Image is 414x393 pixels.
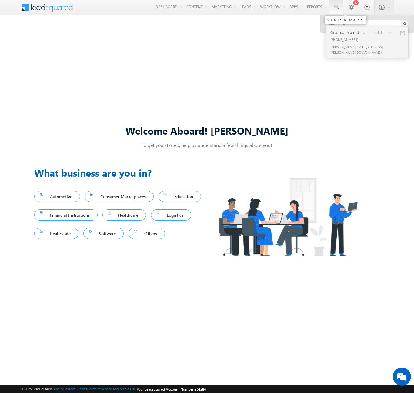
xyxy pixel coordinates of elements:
img: Industry.png [207,165,369,268]
a: Acceptable Use [113,387,136,391]
span: Consumer Marketplaces [90,192,149,201]
span: Education [164,192,195,201]
span: © 2025 LeadSquared | | | | | [21,386,206,392]
span: Automotive [40,192,75,201]
span: Your Leadsquared Account Number is [137,387,206,391]
h3: What business are you in? [34,165,207,180]
p: To get you started, help us understand a few things about you! [34,142,380,148]
span: Software [89,229,119,238]
span: Logistics [156,211,186,219]
div: Search Leads [327,18,364,22]
a: Terms of Service [88,387,112,391]
span: Financial Institutions [40,211,92,219]
div: [PHONE_NUMBER] [329,36,410,43]
div: [PERSON_NAME][EMAIL_ADDRESS][PERSON_NAME][DOMAIN_NAME] [329,43,410,56]
span: Real Estate [40,229,73,238]
span: Others [134,229,159,238]
span: Healthcare [108,211,141,219]
a: Contact Support [63,387,87,391]
a: About [54,387,62,391]
div: Charuchandra Little [329,29,410,36]
div: Welcome Aboard! [PERSON_NAME] [34,124,380,137]
span: 51284 [197,387,206,391]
